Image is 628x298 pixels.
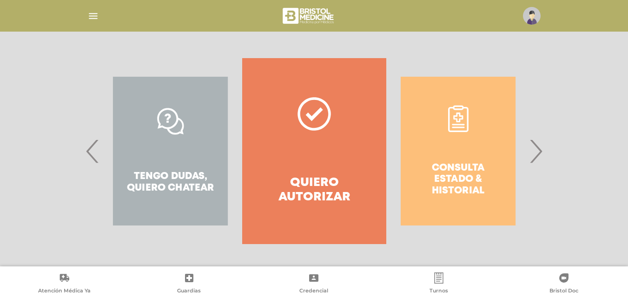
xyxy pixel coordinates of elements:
[2,272,127,296] a: Atención Médica Ya
[38,287,91,296] span: Atención Médica Ya
[127,272,252,296] a: Guardias
[242,58,386,244] a: Quiero autorizar
[549,287,578,296] span: Bristol Doc
[251,272,377,296] a: Credencial
[281,5,337,27] img: bristol-medicine-blanco.png
[177,287,201,296] span: Guardias
[523,7,541,25] img: profile-placeholder.svg
[87,10,99,22] img: Cober_menu-lines-white.svg
[527,126,545,176] span: Next
[259,176,369,205] h4: Quiero autorizar
[377,272,502,296] a: Turnos
[84,126,102,176] span: Previous
[501,272,626,296] a: Bristol Doc
[299,287,328,296] span: Credencial
[430,287,448,296] span: Turnos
